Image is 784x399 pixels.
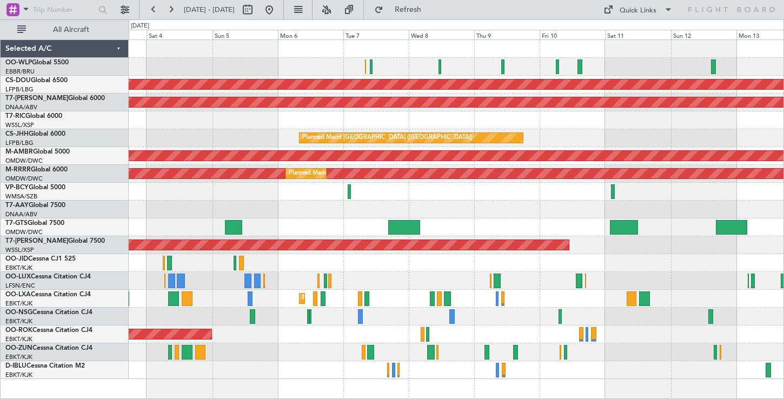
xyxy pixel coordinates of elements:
[5,192,37,201] a: WMSA/SZB
[5,238,105,244] a: T7-[PERSON_NAME]Global 7500
[5,264,32,272] a: EBKT/KJK
[184,5,235,15] span: [DATE] - [DATE]
[5,184,65,191] a: VP-BCYGlobal 5000
[278,30,343,39] div: Mon 6
[605,30,670,39] div: Sat 11
[5,77,31,84] span: CS-DOU
[33,2,95,18] input: Trip Number
[5,238,68,244] span: T7-[PERSON_NAME]
[5,309,32,316] span: OO-NSG
[409,30,474,39] div: Wed 8
[5,274,91,280] a: OO-LUXCessna Citation CJ4
[289,165,395,182] div: Planned Maint Dubai (Al Maktoum Intl)
[620,5,656,16] div: Quick Links
[5,371,32,379] a: EBKT/KJK
[5,291,31,298] span: OO-LXA
[5,274,31,280] span: OO-LUX
[5,157,43,165] a: OMDW/DWC
[5,335,32,343] a: EBKT/KJK
[5,282,35,290] a: LFSN/ENC
[147,30,212,39] div: Sat 4
[5,256,76,262] a: OO-JIDCessna CJ1 525
[5,363,26,369] span: D-IBLU
[5,184,29,191] span: VP-BCY
[343,30,409,39] div: Tue 7
[598,1,678,18] button: Quick Links
[5,353,32,361] a: EBKT/KJK
[5,228,43,236] a: OMDW/DWC
[212,30,278,39] div: Sun 5
[5,131,65,137] a: CS-JHHGlobal 6000
[131,22,149,31] div: [DATE]
[671,30,736,39] div: Sun 12
[5,291,91,298] a: OO-LXACessna Citation CJ4
[5,246,34,254] a: WSSL/XSP
[5,95,105,102] a: T7-[PERSON_NAME]Global 6000
[5,95,68,102] span: T7-[PERSON_NAME]
[5,131,29,137] span: CS-JHH
[474,30,540,39] div: Thu 9
[5,210,37,218] a: DNAA/ABV
[12,21,117,38] button: All Aircraft
[5,121,34,129] a: WSSL/XSP
[5,167,31,173] span: M-RRRR
[540,30,605,39] div: Fri 10
[386,6,431,14] span: Refresh
[5,345,92,351] a: OO-ZUNCessna Citation CJ4
[5,139,34,147] a: LFPB/LBG
[5,77,68,84] a: CS-DOUGlobal 6500
[5,113,62,119] a: T7-RICGlobal 6000
[5,149,33,155] span: M-AMBR
[369,1,434,18] button: Refresh
[302,290,428,307] div: Planned Maint Kortrijk-[GEOGRAPHIC_DATA]
[302,130,473,146] div: Planned Maint [GEOGRAPHIC_DATA] ([GEOGRAPHIC_DATA])
[5,59,32,66] span: OO-WLP
[5,327,92,334] a: OO-ROKCessna Citation CJ4
[5,300,32,308] a: EBKT/KJK
[5,68,35,76] a: EBBR/BRU
[5,149,70,155] a: M-AMBRGlobal 5000
[5,256,28,262] span: OO-JID
[5,202,65,209] a: T7-AAYGlobal 7500
[5,85,34,94] a: LFPB/LBG
[5,59,69,66] a: OO-WLPGlobal 5500
[5,363,85,369] a: D-IBLUCessna Citation M2
[5,309,92,316] a: OO-NSGCessna Citation CJ4
[5,113,25,119] span: T7-RIC
[5,345,32,351] span: OO-ZUN
[5,327,32,334] span: OO-ROK
[5,167,68,173] a: M-RRRRGlobal 6000
[5,317,32,325] a: EBKT/KJK
[5,175,43,183] a: OMDW/DWC
[28,26,114,34] span: All Aircraft
[5,103,37,111] a: DNAA/ABV
[5,220,28,227] span: T7-GTS
[5,202,29,209] span: T7-AAY
[5,220,64,227] a: T7-GTSGlobal 7500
